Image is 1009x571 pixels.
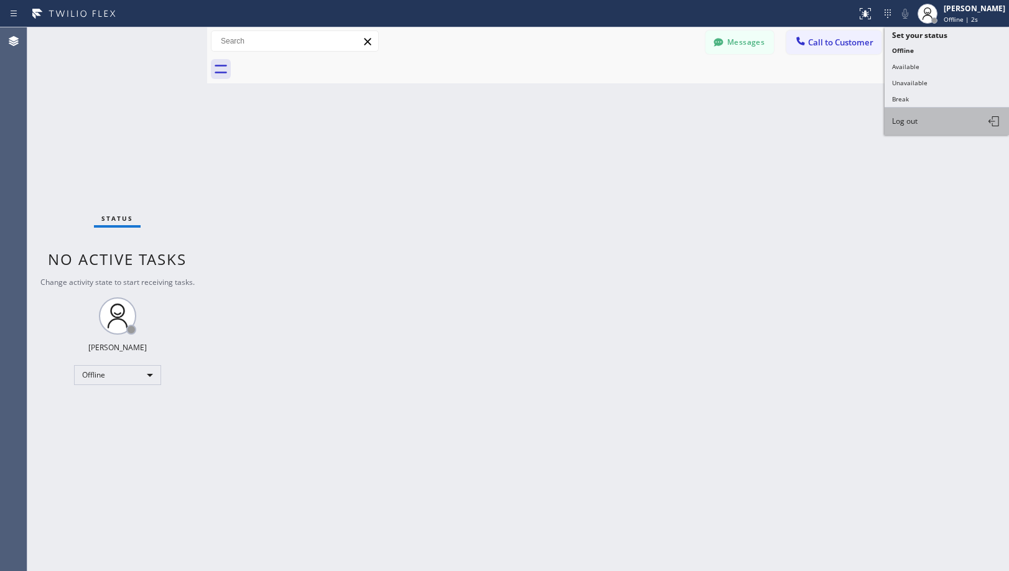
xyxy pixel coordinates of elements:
[48,249,187,269] span: No active tasks
[74,365,161,385] div: Offline
[88,342,147,353] div: [PERSON_NAME]
[896,5,914,22] button: Mute
[808,37,873,48] span: Call to Customer
[40,277,195,287] span: Change activity state to start receiving tasks.
[101,214,133,223] span: Status
[944,15,978,24] span: Offline | 2s
[212,31,378,51] input: Search
[944,3,1005,14] div: [PERSON_NAME]
[705,30,774,54] button: Messages
[786,30,881,54] button: Call to Customer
